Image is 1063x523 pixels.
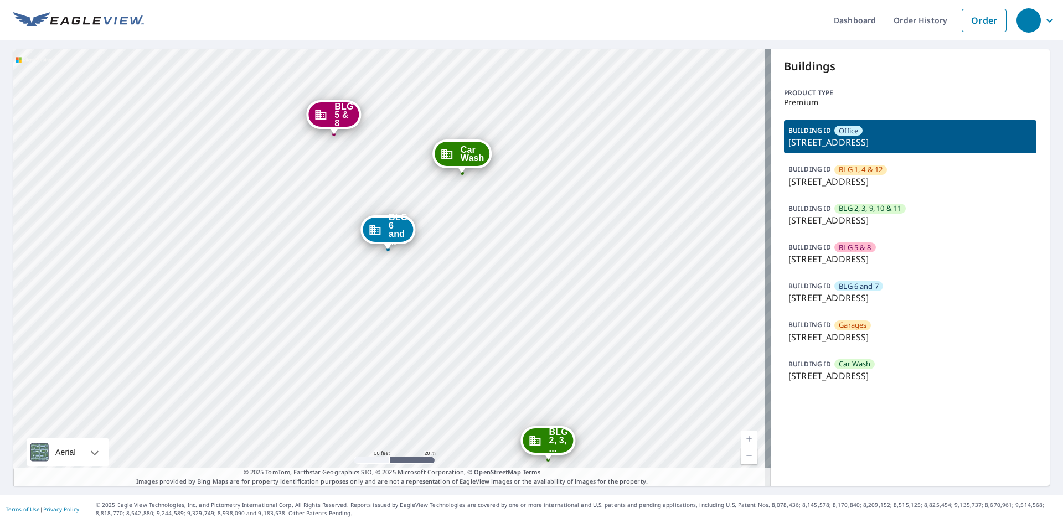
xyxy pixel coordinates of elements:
[549,428,568,453] span: BLG 2, 3, ...
[788,214,1032,227] p: [STREET_ADDRESS]
[788,330,1032,344] p: [STREET_ADDRESS]
[788,204,831,213] p: BUILDING ID
[334,102,353,127] span: BLG 5 & 8
[96,501,1057,517] p: © 2025 Eagle View Technologies, Inc. and Pictometry International Corp. All Rights Reserved. Repo...
[784,98,1036,107] p: Premium
[244,468,541,477] span: © 2025 TomTom, Earthstar Geographics SIO, © 2025 Microsoft Corporation, ©
[788,164,831,174] p: BUILDING ID
[741,431,757,447] a: Current Level 19, Zoom In
[839,126,858,136] span: Office
[788,126,831,135] p: BUILDING ID
[788,136,1032,149] p: [STREET_ADDRESS]
[839,359,870,369] span: Car Wash
[962,9,1007,32] a: Order
[839,164,883,175] span: BLG 1, 4 & 12
[839,203,901,214] span: BLG 2, 3, 9, 10 & 11
[13,468,771,486] p: Images provided by Bing Maps are for property identification purposes only and are not a represen...
[741,447,757,464] a: Current Level 19, Zoom Out
[788,291,1032,304] p: [STREET_ADDRESS]
[13,12,144,29] img: EV Logo
[788,369,1032,382] p: [STREET_ADDRESS]
[788,252,1032,266] p: [STREET_ADDRESS]
[784,58,1036,75] p: Buildings
[306,100,361,134] div: Dropped pin, building BLG 5 & 8, Commercial property, 535 Brookwood Point Pl Simpsonville, SC 29681
[788,320,831,329] p: BUILDING ID
[52,438,79,466] div: Aerial
[784,88,1036,98] p: Product type
[839,281,879,292] span: BLG 6 and 7
[839,242,871,253] span: BLG 5 & 8
[788,175,1032,188] p: [STREET_ADDRESS]
[43,505,79,513] a: Privacy Policy
[389,213,407,246] span: BLG 6 and ...
[839,320,866,330] span: Garages
[788,242,831,252] p: BUILDING ID
[27,438,109,466] div: Aerial
[788,281,831,291] p: BUILDING ID
[474,468,520,476] a: OpenStreetMap
[432,139,492,174] div: Dropped pin, building Car Wash, Commercial property, 535 Brookwood Point Pl Simpsonville, SC 29681
[6,506,79,512] p: |
[360,215,415,250] div: Dropped pin, building BLG 6 and 7, Commercial property, 535 Brookwood Point Pl Simpsonville, SC 2...
[461,146,484,162] span: Car Wash
[523,468,541,476] a: Terms
[6,505,40,513] a: Terms of Use
[521,426,576,460] div: Dropped pin, building BLG 2, 3, 9, 10 & 11, Commercial property, 535 Brookwood Point Pl Simpsonvi...
[788,359,831,369] p: BUILDING ID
